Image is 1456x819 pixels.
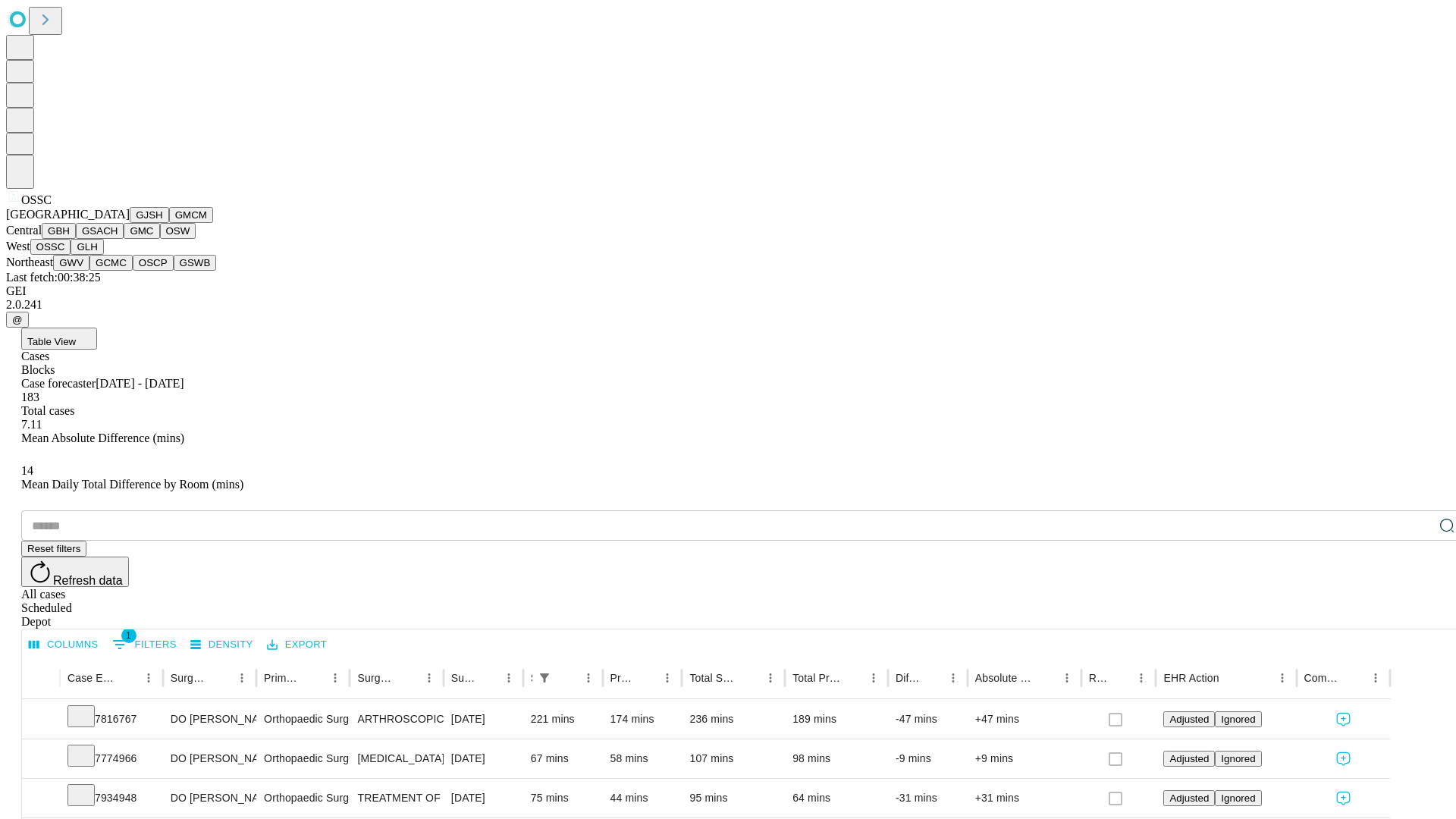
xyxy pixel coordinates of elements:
[1035,667,1056,689] button: Sort
[357,700,435,739] div: ARTHROSCOPICALLY AIDED ACL RECONSTRUCTION
[1163,790,1215,806] button: Adjusted
[30,746,52,773] button: Expand
[133,255,174,271] button: OSCP
[27,336,76,347] span: Table View
[1089,672,1109,684] div: Resolved in EHR
[21,418,42,431] span: 7.11
[21,328,97,350] button: Table View
[67,779,155,817] div: 7934948
[171,779,249,817] div: DO [PERSON_NAME] [PERSON_NAME] Do
[138,667,159,689] button: Menu
[1169,753,1209,764] span: Adjusted
[171,700,249,739] div: DO [PERSON_NAME] [PERSON_NAME] Do
[689,672,737,684] div: Total Scheduled Duration
[739,667,760,689] button: Sort
[108,632,180,657] button: Show filters
[1056,667,1078,689] button: Menu
[610,779,675,817] div: 44 mins
[187,633,257,657] button: Density
[419,667,440,689] button: Menu
[357,672,395,684] div: Surgery Name
[1344,667,1365,689] button: Sort
[863,667,884,689] button: Menu
[1221,667,1242,689] button: Sort
[169,207,213,223] button: GMCM
[1215,711,1261,727] button: Ignored
[264,700,342,739] div: Orthopaedic Surgery
[76,223,124,239] button: GSACH
[531,779,595,817] div: 75 mins
[1109,667,1131,689] button: Sort
[263,633,331,657] button: Export
[130,207,169,223] button: GJSH
[210,667,231,689] button: Sort
[357,779,435,817] div: TREATMENT OF [MEDICAL_DATA] SIMPLE
[1221,714,1255,725] span: Ignored
[264,739,342,778] div: Orthopaedic Surgery
[760,667,781,689] button: Menu
[27,543,80,554] span: Reset filters
[534,667,555,689] button: Show filters
[657,667,678,689] button: Menu
[21,541,86,557] button: Reset filters
[357,739,435,778] div: [MEDICAL_DATA] MEDIAL OR LATERAL MENISCECTOMY
[975,700,1074,739] div: +47 mins
[689,700,777,739] div: 236 mins
[6,298,1450,312] div: 2.0.241
[1131,667,1152,689] button: Menu
[635,667,657,689] button: Sort
[578,667,599,689] button: Menu
[896,739,960,778] div: -9 mins
[21,478,243,491] span: Mean Daily Total Difference by Room (mins)
[264,779,342,817] div: Orthopaedic Surgery
[25,633,102,657] button: Select columns
[1365,667,1386,689] button: Menu
[534,667,555,689] div: 1 active filter
[1221,753,1255,764] span: Ignored
[264,672,302,684] div: Primary Service
[921,667,943,689] button: Sort
[531,739,595,778] div: 67 mins
[896,779,960,817] div: -31 mins
[6,208,130,221] span: [GEOGRAPHIC_DATA]
[67,672,115,684] div: Case Epic Id
[1169,792,1209,804] span: Adjusted
[21,404,74,417] span: Total cases
[975,739,1074,778] div: +9 mins
[231,667,253,689] button: Menu
[610,739,675,778] div: 58 mins
[89,255,133,271] button: GCMC
[21,193,52,206] span: OSSC
[6,312,29,328] button: @
[451,779,516,817] div: [DATE]
[1163,751,1215,767] button: Adjusted
[21,431,184,444] span: Mean Absolute Difference (mins)
[53,255,89,271] button: GWV
[6,256,53,268] span: Northeast
[12,314,23,325] span: @
[792,672,840,684] div: Total Predicted Duration
[6,240,30,253] span: West
[53,574,123,587] span: Refresh data
[71,239,103,255] button: GLH
[975,779,1074,817] div: +31 mins
[6,224,42,237] span: Central
[1304,672,1342,684] div: Comments
[610,700,675,739] div: 174 mins
[121,628,136,643] span: 1
[1215,751,1261,767] button: Ignored
[477,667,498,689] button: Sort
[610,672,635,684] div: Predicted In Room Duration
[1272,667,1293,689] button: Menu
[1169,714,1209,725] span: Adjusted
[30,707,52,733] button: Expand
[21,557,129,587] button: Refresh data
[896,700,960,739] div: -47 mins
[1221,792,1255,804] span: Ignored
[67,739,155,778] div: 7774966
[42,223,76,239] button: GBH
[557,667,578,689] button: Sort
[171,739,249,778] div: DO [PERSON_NAME] [PERSON_NAME] Do
[531,700,595,739] div: 221 mins
[943,667,964,689] button: Menu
